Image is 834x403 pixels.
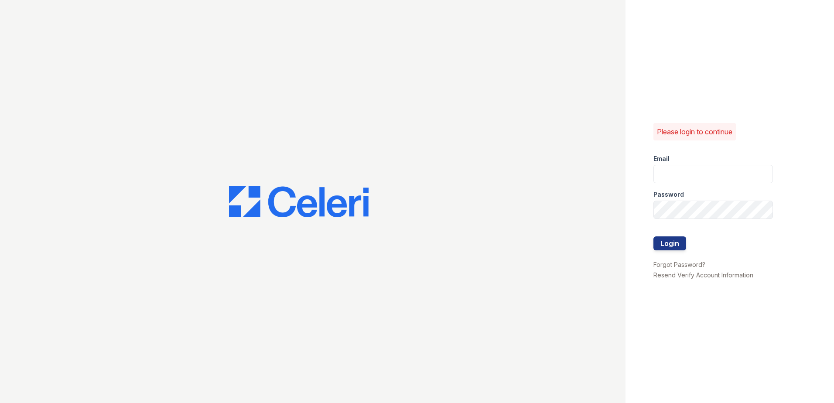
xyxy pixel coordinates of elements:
label: Email [653,154,670,163]
button: Login [653,236,686,250]
img: CE_Logo_Blue-a8612792a0a2168367f1c8372b55b34899dd931a85d93a1a3d3e32e68fde9ad4.png [229,186,369,217]
a: Resend Verify Account Information [653,271,753,279]
p: Please login to continue [657,126,732,137]
label: Password [653,190,684,199]
a: Forgot Password? [653,261,705,268]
